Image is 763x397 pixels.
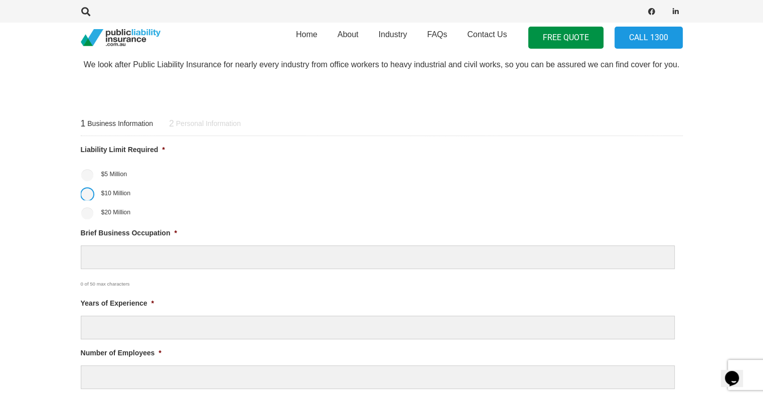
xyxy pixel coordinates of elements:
a: Home [286,20,328,56]
label: Liability Limit Required [81,145,165,154]
span: About [338,30,359,39]
a: FREE QUOTE [528,27,603,49]
label: Years of Experience [81,299,155,308]
span: Home [296,30,318,39]
div: 0 of 50 max characters [81,271,627,290]
span: 2 [169,118,174,129]
span: Industry [378,30,407,39]
label: $20 Million [101,208,130,217]
label: $5 Million [101,170,127,179]
span: Personal Information [176,119,241,128]
label: Brief Business Occupation [81,228,177,237]
a: pli_logotransparent [81,29,161,47]
p: We look after Public Liability Insurance for nearly every industry from office workers to heavy i... [81,59,683,70]
a: Call 1300 [615,27,683,49]
label: $10 Million [101,189,130,198]
span: 1 [81,118,86,129]
a: Contact Us [457,20,517,56]
a: About [328,20,369,56]
a: LinkedIn [669,5,683,19]
iframe: chat widget [721,357,753,387]
a: Search [76,7,96,16]
span: Business Information [87,119,153,128]
label: Number of Employees [81,348,162,357]
span: FAQs [427,30,447,39]
span: Contact Us [467,30,507,39]
a: Industry [368,20,417,56]
a: FAQs [417,20,457,56]
a: Facebook [645,5,659,19]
